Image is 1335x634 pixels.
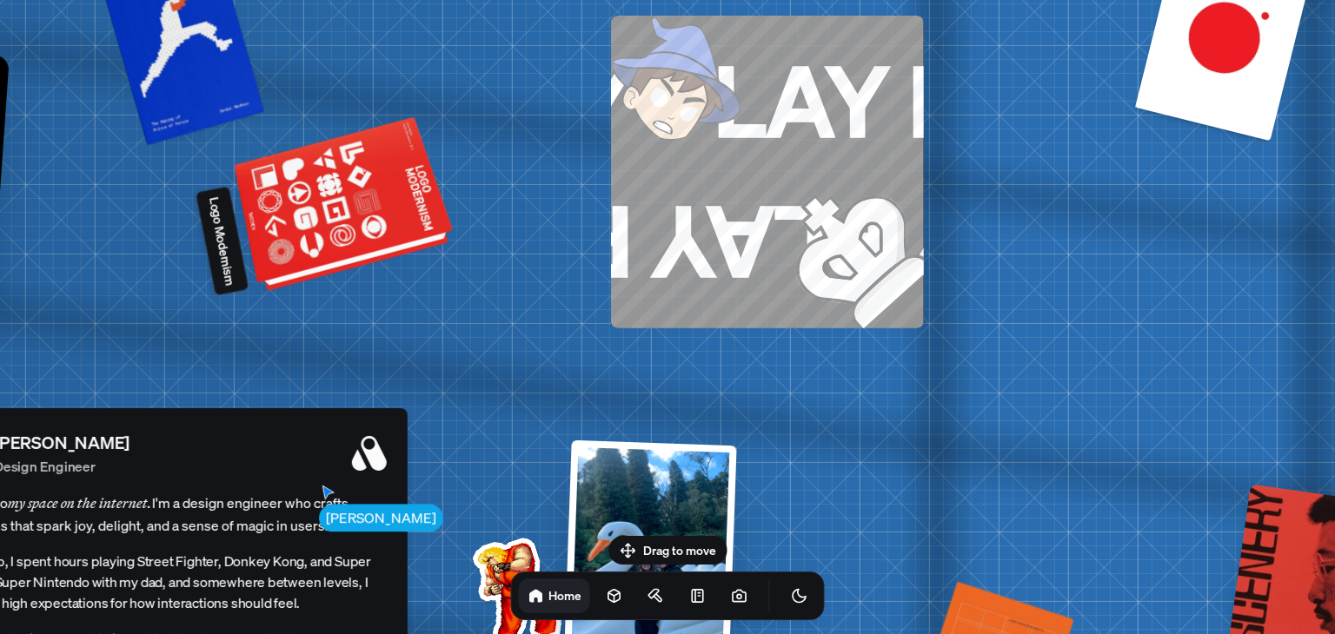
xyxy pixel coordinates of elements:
h1: Home [548,587,581,604]
p: Logo Modernism [205,195,240,287]
a: Home [519,578,590,613]
button: Toggle Theme [782,578,817,613]
em: my space on the internet. [8,494,152,512]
